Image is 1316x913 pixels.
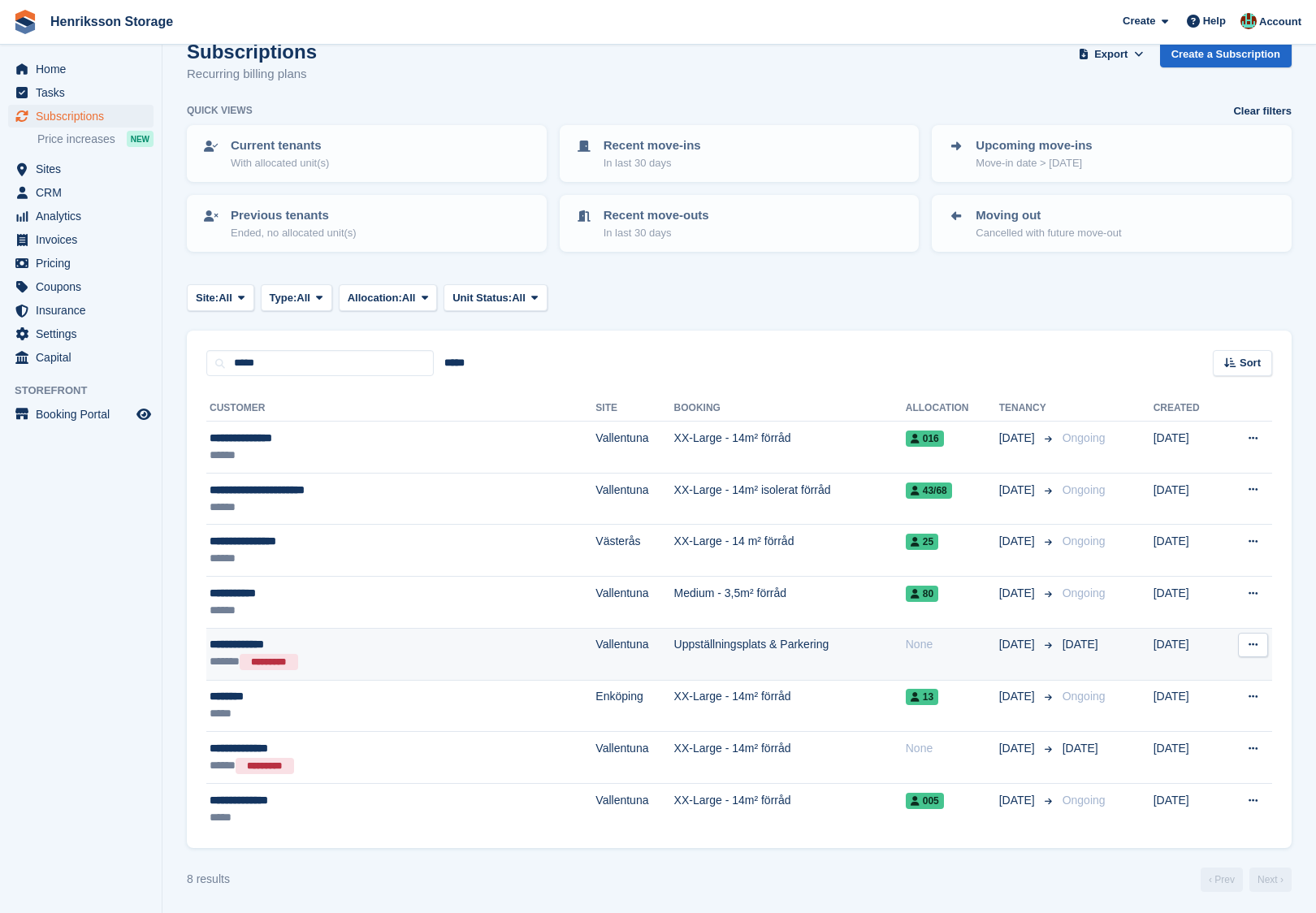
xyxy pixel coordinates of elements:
[906,482,952,499] span: 43/68
[999,636,1038,653] span: [DATE]
[444,284,547,311] button: Unit Status: All
[604,206,709,225] p: Recent move-outs
[15,383,162,399] span: Storefront
[999,740,1038,757] span: [DATE]
[402,290,416,306] span: All
[36,58,133,80] span: Home
[1197,868,1295,892] nav: Page
[188,127,545,180] a: Current tenants With allocated unit(s)
[1154,473,1222,525] td: [DATE]
[1154,396,1222,422] th: Created
[1094,46,1128,63] span: Export
[595,576,673,628] td: Vallentuna
[36,181,133,204] span: CRM
[561,127,918,180] a: Recent move-ins In last 30 days
[999,688,1038,705] span: [DATE]
[1160,41,1292,67] a: Create a Subscription
[187,103,253,118] h6: Quick views
[906,396,999,422] th: Allocation
[36,105,133,128] span: Subscriptions
[1076,41,1147,67] button: Export
[1154,576,1222,628] td: [DATE]
[1063,638,1098,651] span: [DATE]
[8,58,154,80] a: menu
[561,197,918,250] a: Recent move-outs In last 30 days
[512,290,526,306] span: All
[595,628,673,680] td: Vallentuna
[187,871,230,888] div: 8 results
[231,155,329,171] p: With allocated unit(s)
[999,533,1038,550] span: [DATE]
[8,181,154,204] a: menu
[8,158,154,180] a: menu
[595,732,673,784] td: Vallentuna
[1154,422,1222,474] td: [DATE]
[976,155,1092,171] p: Move-in date > [DATE]
[1154,628,1222,680] td: [DATE]
[187,284,254,311] button: Site: All
[36,228,133,251] span: Invoices
[297,290,310,306] span: All
[604,155,701,171] p: In last 30 days
[1240,355,1261,371] span: Sort
[8,299,154,322] a: menu
[674,576,906,628] td: Medium - 3,5m² förråd
[1063,690,1106,703] span: Ongoing
[906,534,938,550] span: 25
[906,586,938,602] span: 80
[595,473,673,525] td: Vallentuna
[1154,732,1222,784] td: [DATE]
[595,422,673,474] td: Vallentuna
[933,197,1290,250] a: Moving out Cancelled with future move-out
[36,299,133,322] span: Insurance
[187,41,317,63] h1: Subscriptions
[1233,103,1292,119] a: Clear filters
[999,585,1038,602] span: [DATE]
[1249,868,1292,892] a: Next
[1063,742,1098,755] span: [DATE]
[36,403,133,426] span: Booking Portal
[595,396,673,422] th: Site
[452,290,512,306] span: Unit Status:
[1123,13,1155,29] span: Create
[261,284,332,311] button: Type: All
[270,290,297,306] span: Type:
[999,430,1038,447] span: [DATE]
[188,197,545,250] a: Previous tenants Ended, no allocated unit(s)
[348,290,402,306] span: Allocation:
[674,525,906,577] td: XX-Large - 14 m² förråd
[1063,586,1106,599] span: Ongoing
[674,396,906,422] th: Booking
[906,431,944,447] span: 016
[8,81,154,104] a: menu
[1154,680,1222,732] td: [DATE]
[1063,431,1106,444] span: Ongoing
[8,105,154,128] a: menu
[1063,483,1106,496] span: Ongoing
[44,8,180,35] a: Henriksson Storage
[674,473,906,525] td: XX-Large - 14m² isolerat förråd
[674,784,906,835] td: XX-Large - 14m² förråd
[976,206,1121,225] p: Moving out
[906,793,944,809] span: 005
[13,10,37,34] img: stora-icon-8386f47178a22dfd0bd8f6a31ec36ba5ce8667c1dd55bd0f319d3a0aa187defe.svg
[1259,14,1301,30] span: Account
[8,346,154,369] a: menu
[999,482,1038,499] span: [DATE]
[36,252,133,275] span: Pricing
[231,136,329,155] p: Current tenants
[999,396,1056,422] th: Tenancy
[933,127,1290,180] a: Upcoming move-ins Move-in date > [DATE]
[187,65,317,84] p: Recurring billing plans
[36,322,133,345] span: Settings
[36,346,133,369] span: Capital
[976,136,1092,155] p: Upcoming move-ins
[8,252,154,275] a: menu
[37,130,154,148] a: Price increases NEW
[8,228,154,251] a: menu
[1063,794,1106,807] span: Ongoing
[674,732,906,784] td: XX-Large - 14m² förråd
[674,680,906,732] td: XX-Large - 14m² förråd
[1201,868,1243,892] a: Previous
[36,205,133,227] span: Analytics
